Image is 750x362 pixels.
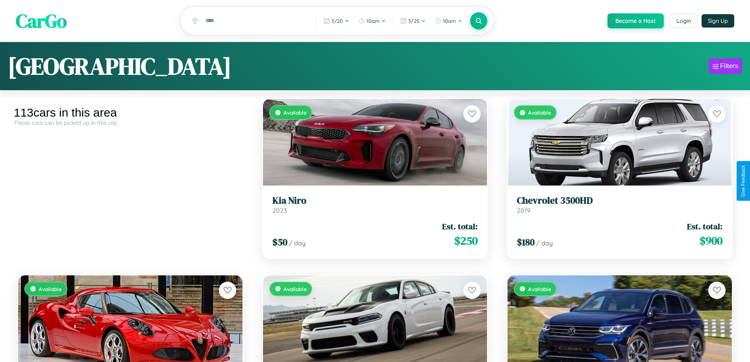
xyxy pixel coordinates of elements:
[607,13,664,28] button: Become a Host
[720,62,738,70] div: Filters
[272,195,478,214] a: Kia Niro2023
[396,15,430,27] button: 3/25
[528,286,551,292] span: Available
[272,206,287,214] span: 2023
[700,233,722,249] span: $ 900
[431,15,466,27] button: 10am
[320,15,353,27] button: 3/20
[528,109,551,116] span: Available
[39,286,62,292] span: Available
[670,14,698,28] button: Login
[283,286,307,292] span: Available
[442,221,478,232] span: Est. total:
[272,195,478,206] h3: Kia Niro
[517,206,530,214] span: 2019
[687,221,722,232] span: Est. total:
[331,18,343,24] span: 3 / 20
[8,50,231,82] h1: [GEOGRAPHIC_DATA]
[367,18,380,24] span: 10am
[702,14,734,28] button: Sign Up
[709,58,742,74] button: Filters
[16,8,67,34] span: CarGo
[272,236,287,249] span: $ 50
[408,18,419,24] span: 3 / 25
[517,195,722,206] h3: Chevrolet 3500HD
[517,236,535,249] span: $ 180
[443,18,456,24] span: 10am
[355,15,390,27] button: 10am
[283,109,307,116] span: Available
[14,119,247,126] div: These cars can be picked up in this city.
[454,233,478,249] span: $ 250
[14,106,247,119] div: 113 cars in this area
[289,239,306,247] span: / day
[741,165,746,197] div: Give Feedback
[536,239,553,247] span: / day
[517,195,722,214] a: Chevrolet 3500HD2019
